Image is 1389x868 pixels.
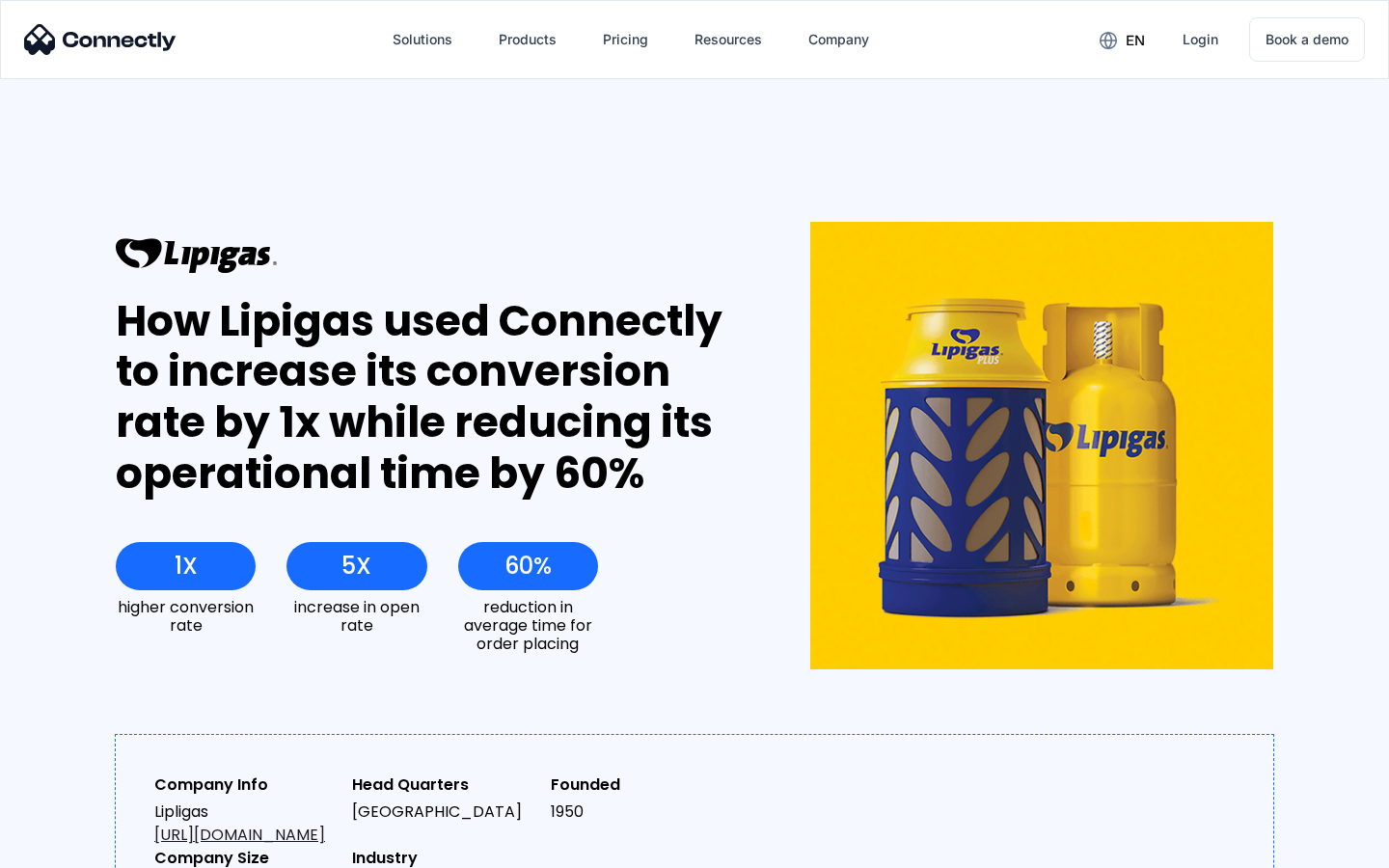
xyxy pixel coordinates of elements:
div: Products [499,26,557,53]
div: Lipligas [154,800,337,847]
a: Pricing [587,16,664,63]
div: Company Info [154,773,337,797]
div: higher conversion rate [116,598,256,635]
div: en [1126,27,1145,54]
img: Connectly Logo [24,24,177,55]
div: 60% [504,553,552,580]
a: [URL][DOMAIN_NAME] [154,824,325,846]
div: Pricing [603,26,648,53]
div: increase in open rate [286,598,426,635]
a: Login [1167,16,1234,63]
div: Login [1183,26,1218,53]
div: [GEOGRAPHIC_DATA] [352,800,534,824]
div: reduction in average time for order placing [458,598,598,654]
div: How Lipigas used Connectly to increase its conversion rate by 1x while reducing its operational t... [116,296,740,500]
aside: Language selected: English [19,834,116,861]
ul: Language list [39,834,116,861]
div: Founded [551,773,733,797]
a: Book a demo [1249,17,1365,62]
div: 1950 [551,800,733,824]
div: Resources [694,26,762,53]
div: 5X [341,553,371,580]
div: 1X [175,553,198,580]
div: Head Quarters [352,773,534,797]
div: Company [808,26,869,53]
div: Solutions [393,26,452,53]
